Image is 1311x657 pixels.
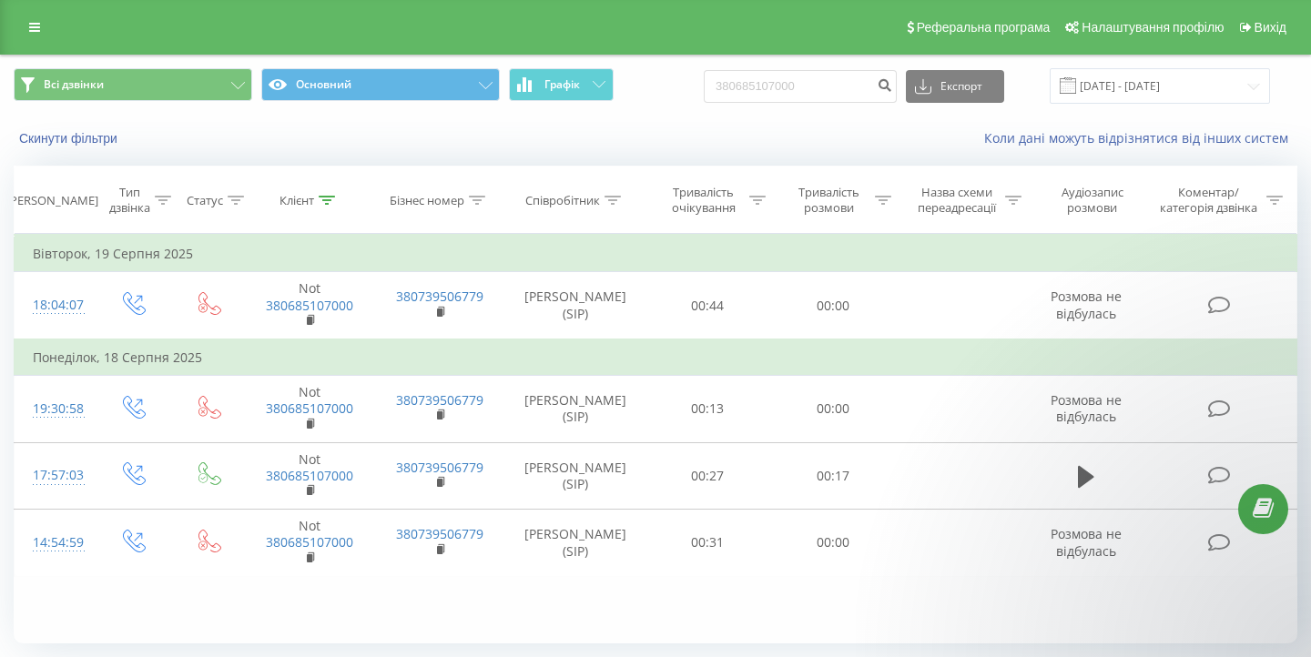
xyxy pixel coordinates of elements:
span: Графік [544,78,580,91]
span: Всі дзвінки [44,77,104,92]
a: 380685107000 [266,533,353,551]
td: 00:27 [645,442,771,510]
td: 00:00 [770,510,896,577]
iframe: Intercom live chat [1249,554,1293,598]
td: 00:00 [770,376,896,443]
td: [PERSON_NAME] (SIP) [505,510,645,577]
div: Бізнес номер [390,193,464,208]
div: Назва схеми переадресації [912,185,1001,216]
td: 00:00 [770,272,896,339]
button: Всі дзвінки [14,68,252,101]
a: 380739506779 [396,391,483,409]
span: Налаштування профілю [1082,20,1224,35]
td: Not [245,510,375,577]
a: 380685107000 [266,297,353,314]
div: 17:57:03 [33,458,76,493]
div: 14:54:59 [33,525,76,561]
div: Клієнт [279,193,314,208]
div: 18:04:07 [33,288,76,323]
input: Пошук за номером [704,70,897,103]
a: 380739506779 [396,288,483,305]
button: Основний [261,68,500,101]
div: Аудіозапис розмови [1042,185,1142,216]
td: 00:31 [645,510,771,577]
div: [PERSON_NAME] [6,193,98,208]
button: Графік [509,68,614,101]
div: Статус [187,193,223,208]
td: Вівторок, 19 Серпня 2025 [15,236,1297,272]
td: [PERSON_NAME] (SIP) [505,376,645,443]
div: Тривалість розмови [787,185,870,216]
button: Скинути фільтри [14,130,127,147]
td: 00:17 [770,442,896,510]
a: Коли дані можуть відрізнятися вiд інших систем [984,129,1297,147]
td: Not [245,376,375,443]
td: Понеділок, 18 Серпня 2025 [15,339,1297,376]
div: Коментар/категорія дзвінка [1155,185,1262,216]
td: 00:13 [645,376,771,443]
span: Вихід [1255,20,1286,35]
span: Реферальна програма [917,20,1051,35]
td: Not [245,272,375,339]
td: [PERSON_NAME] (SIP) [505,442,645,510]
a: 380685107000 [266,467,353,484]
button: Експорт [906,70,1004,103]
div: Тривалість очікування [662,185,746,216]
a: 380739506779 [396,459,483,476]
div: Тип дзвінка [109,185,150,216]
td: Not [245,442,375,510]
a: 380685107000 [266,399,353,417]
td: 00:44 [645,272,771,339]
a: 380739506779 [396,525,483,542]
div: 19:30:58 [33,391,76,427]
td: [PERSON_NAME] (SIP) [505,272,645,339]
div: Співробітник [525,193,600,208]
